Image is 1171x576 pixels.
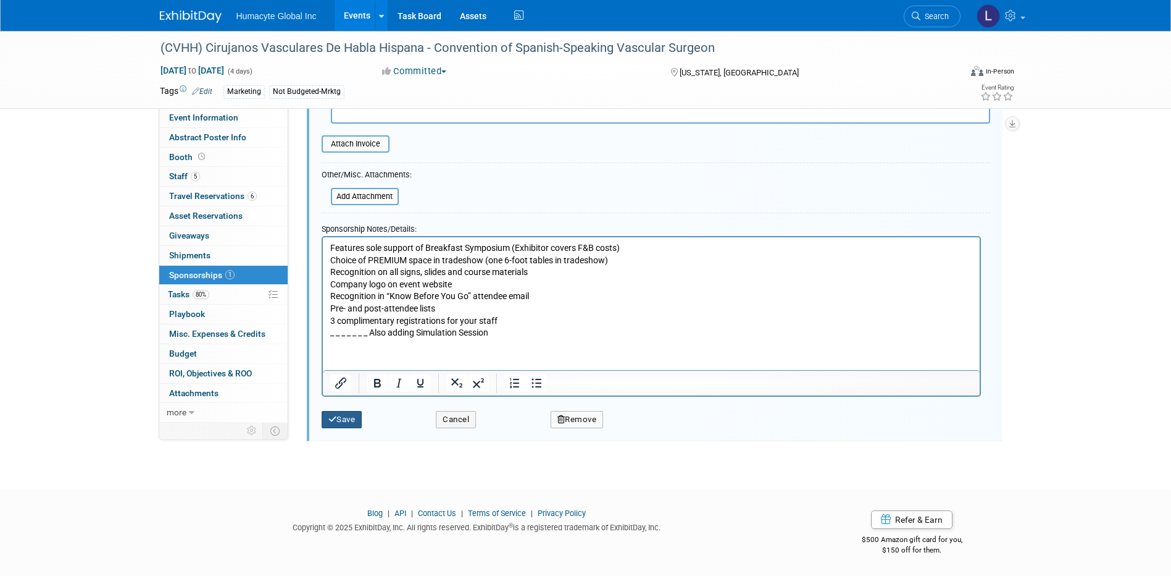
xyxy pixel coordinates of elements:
a: Sponsorships1 [159,266,288,285]
a: Giveaways [159,226,288,245]
a: Staff5 [159,167,288,186]
a: Booth [159,148,288,167]
sup: ® [509,522,513,529]
a: Budget [159,344,288,363]
span: Budget [169,349,197,358]
span: Humacyte Global Inc [236,11,317,21]
a: API [394,509,406,518]
td: Personalize Event Tab Strip [241,423,263,439]
a: Tasks80% [159,285,288,304]
a: ROI, Objectives & ROO [159,364,288,383]
td: Tags [160,85,212,99]
span: Travel Reservations [169,191,257,201]
div: Sponsorship Notes/Details: [322,218,981,236]
span: Misc. Expenses & Credits [169,329,265,339]
a: Contact Us [418,509,456,518]
div: Not Budgeted-Mrktg [269,85,344,98]
span: 6 [248,192,257,201]
a: Playbook [159,305,288,324]
div: Event Format [888,64,1015,83]
button: Subscript [446,375,467,392]
iframe: Rich Text Area [323,237,980,370]
a: Misc. Expenses & Credits [159,324,288,344]
span: Shipments [169,250,210,260]
span: | [458,509,466,518]
a: Asset Reservations [159,206,288,226]
a: more [159,403,288,422]
div: $150 off for them. [812,545,1012,556]
div: (CVHH) Cirujanos Vasculares De Habla Hispana - Convention of Spanish-Speaking Vascular Surgeon [156,37,942,59]
div: Copyright © 2025 ExhibitDay, Inc. All rights reserved. ExhibitDay is a registered trademark of Ex... [160,519,794,533]
a: Refer & Earn [871,510,952,529]
span: 1 [225,270,235,279]
a: Shipments [159,246,288,265]
span: Booth [169,152,207,162]
span: Staff [169,171,200,181]
span: [DATE] [DATE] [160,65,225,76]
span: | [528,509,536,518]
span: Abstract Poster Info [169,132,246,142]
span: more [167,407,186,417]
span: to [186,66,198,75]
span: | [408,509,416,518]
img: Linda Hamilton [977,4,1000,28]
span: Booth not reserved yet [196,152,207,161]
span: Attachments [169,388,219,398]
button: Bold [367,375,388,392]
a: Search [904,6,961,27]
span: Playbook [169,309,205,319]
span: 80% [193,290,209,299]
button: Numbered list [504,375,525,392]
span: | [385,509,393,518]
a: Abstract Poster Info [159,128,288,147]
img: ExhibitDay [160,11,222,23]
span: [US_STATE], [GEOGRAPHIC_DATA] [680,68,799,77]
span: Asset Reservations [169,211,243,221]
a: Terms of Service [468,509,526,518]
button: Insert/edit link [330,375,351,392]
span: ROI, Objectives & ROO [169,368,252,378]
button: Superscript [468,375,489,392]
span: 5 [191,172,200,181]
a: Edit [192,87,212,96]
button: Remove [551,411,604,428]
a: Attachments [159,384,288,403]
span: Search [920,12,949,21]
div: $500 Amazon gift card for you, [812,527,1012,555]
span: Giveaways [169,231,209,240]
button: Italic [388,375,409,392]
button: Committed [378,65,451,78]
td: Toggle Event Tabs [262,423,288,439]
a: Blog [367,509,383,518]
span: Tasks [168,289,209,299]
div: Marketing [223,85,265,98]
div: Event Rating [980,85,1014,91]
a: Privacy Policy [538,509,586,518]
button: Cancel [436,411,476,428]
img: Format-Inperson.png [971,66,983,76]
span: Sponsorships [169,270,235,280]
a: Travel Reservations6 [159,187,288,206]
div: In-Person [985,67,1014,76]
button: Bullet list [526,375,547,392]
button: Underline [410,375,431,392]
span: Event Information [169,112,238,122]
div: Other/Misc. Attachments: [322,169,412,184]
button: Save [322,411,362,428]
a: Event Information [159,108,288,127]
span: (4 days) [227,67,252,75]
